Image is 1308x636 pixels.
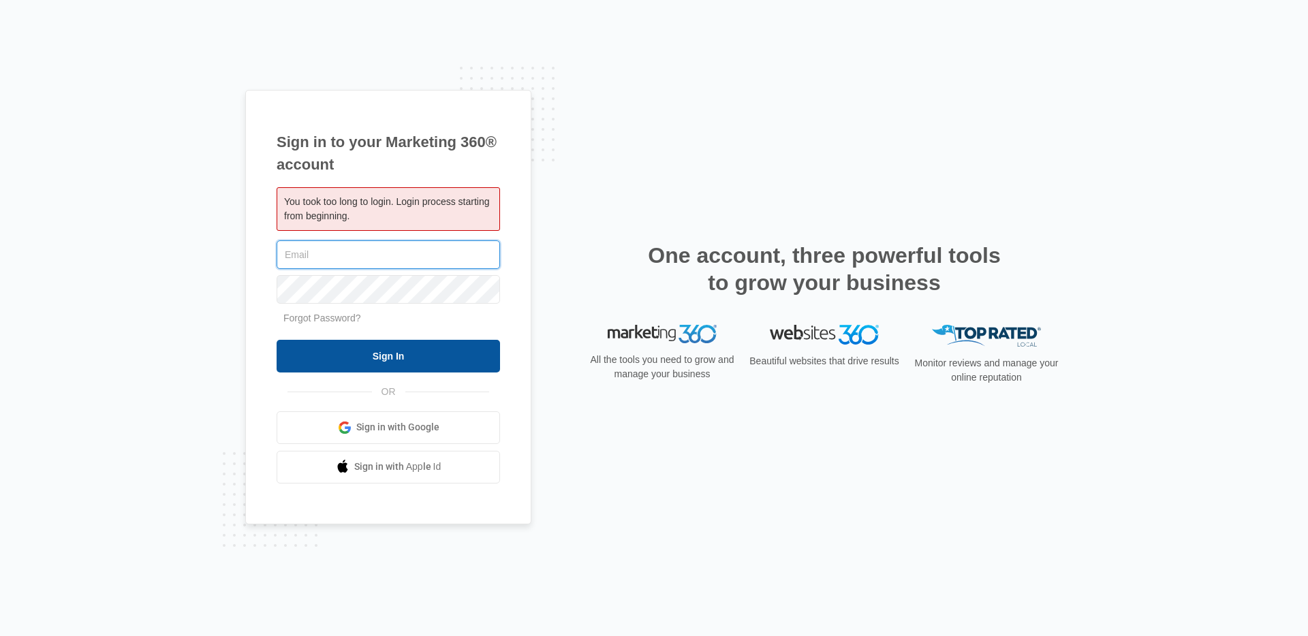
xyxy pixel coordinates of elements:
span: OR [372,385,405,399]
p: Beautiful websites that drive results [748,354,901,368]
a: Forgot Password? [283,313,361,323]
span: Sign in with Google [356,420,439,434]
img: Websites 360 [770,325,879,345]
h1: Sign in to your Marketing 360® account [277,131,500,176]
span: You took too long to login. Login process starting from beginning. [284,196,489,221]
p: Monitor reviews and manage your online reputation [910,356,1063,385]
input: Sign In [277,340,500,372]
a: Sign in with Google [277,411,500,444]
a: Sign in with Apple Id [277,451,500,483]
p: All the tools you need to grow and manage your business [586,353,738,381]
img: Top Rated Local [932,325,1041,347]
h2: One account, three powerful tools to grow your business [644,242,1005,296]
span: Sign in with Apple Id [354,460,441,474]
img: Marketing 360 [608,325,717,344]
input: Email [277,240,500,269]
